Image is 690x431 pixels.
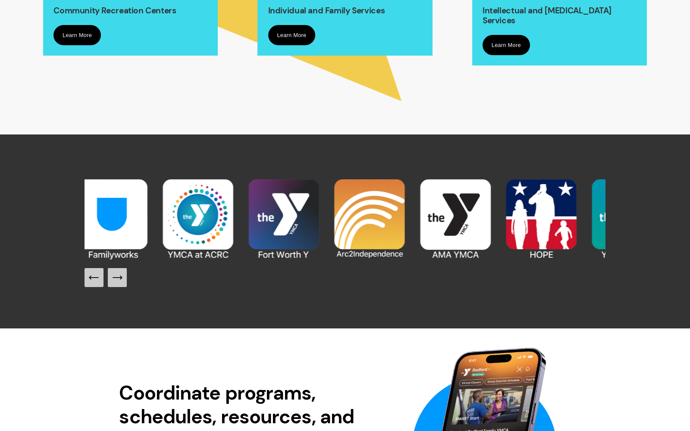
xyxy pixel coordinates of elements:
[499,176,584,262] img: HOPE.png
[85,268,103,287] button: Previous Slide
[413,176,499,262] img: AMA YMCA.png
[584,176,670,262] img: YMCA SENC (1).png
[268,25,316,45] a: Learn More
[268,6,422,16] h2: Individual and Family Services
[241,176,327,262] img: Fort Worth Y (1).png
[155,176,241,262] img: Copy of AMA YMCA.png
[69,176,155,262] img: Familyworks.png
[327,176,413,262] img: Arc2Independence (1).png
[53,25,101,45] a: Learn More
[483,6,637,25] h2: Intellectual and [MEDICAL_DATA] Services
[483,35,530,55] a: Learn More
[53,6,207,16] h2: Community Recreation Centers
[108,268,127,287] button: Next Slide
